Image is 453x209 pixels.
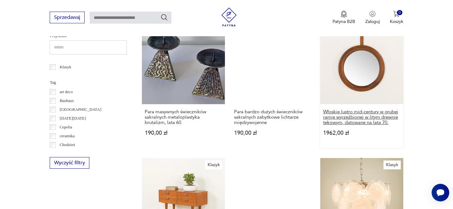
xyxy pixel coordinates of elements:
button: Zaloguj [365,11,380,25]
button: Wyczyść filtry [50,157,89,169]
p: Chodzież [60,141,75,148]
button: Szukaj [160,14,168,21]
a: Para masywnych świeczników sakralnych metaloplastyka brutalizm, lata 60.Para masywnych świecznikó... [142,21,225,148]
h3: Włoskie lustro mid-century w grubej ramie wyrzeźbionej w litym drewnie tekowym, datowane na lata 70. [323,109,400,125]
p: Klasyk [60,64,71,71]
h3: Para masywnych świeczników sakralnych metaloplastyka brutalizm, lata 60. [145,109,222,125]
img: Patyna - sklep z meblami i dekoracjami vintage [220,8,238,26]
p: Bauhaus [60,97,74,104]
p: 190,00 zł [234,130,311,136]
img: Ikona koszyka [393,11,400,17]
a: Włoskie lustro mid-century w grubej ramie wyrzeźbionej w litym drewnie tekowym, datowane na lata ... [320,21,403,148]
p: Zaloguj [365,19,380,25]
p: [DATE][DATE] [60,115,86,122]
iframe: Smartsupp widget button [432,184,449,201]
div: 0 [397,10,402,15]
p: Tag [50,79,127,86]
img: Ikona medalu [341,11,347,18]
p: 190,00 zł [145,130,222,136]
p: Cepelia [60,124,72,131]
img: Ikonka użytkownika [369,11,376,17]
a: Para bardzo dużych świeczników sakralnych zabytkowe lichtarze międzywojennePara bardzo dużych świ... [231,21,314,148]
p: Koszyk [390,19,403,25]
p: [GEOGRAPHIC_DATA] [60,106,102,113]
p: ceramika [60,133,75,139]
button: Sprzedawaj [50,12,85,23]
p: art deco [60,88,73,95]
h3: Para bardzo dużych świeczników sakralnych zabytkowe lichtarze międzywojenne [234,109,311,125]
button: 0Koszyk [390,11,403,25]
p: Patyna B2B [333,19,355,25]
button: Patyna B2B [333,11,355,25]
p: Ćmielów [60,150,75,157]
p: 1962,00 zł [323,130,400,136]
a: Sprzedawaj [50,16,85,20]
a: Ikona medaluPatyna B2B [333,11,355,25]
